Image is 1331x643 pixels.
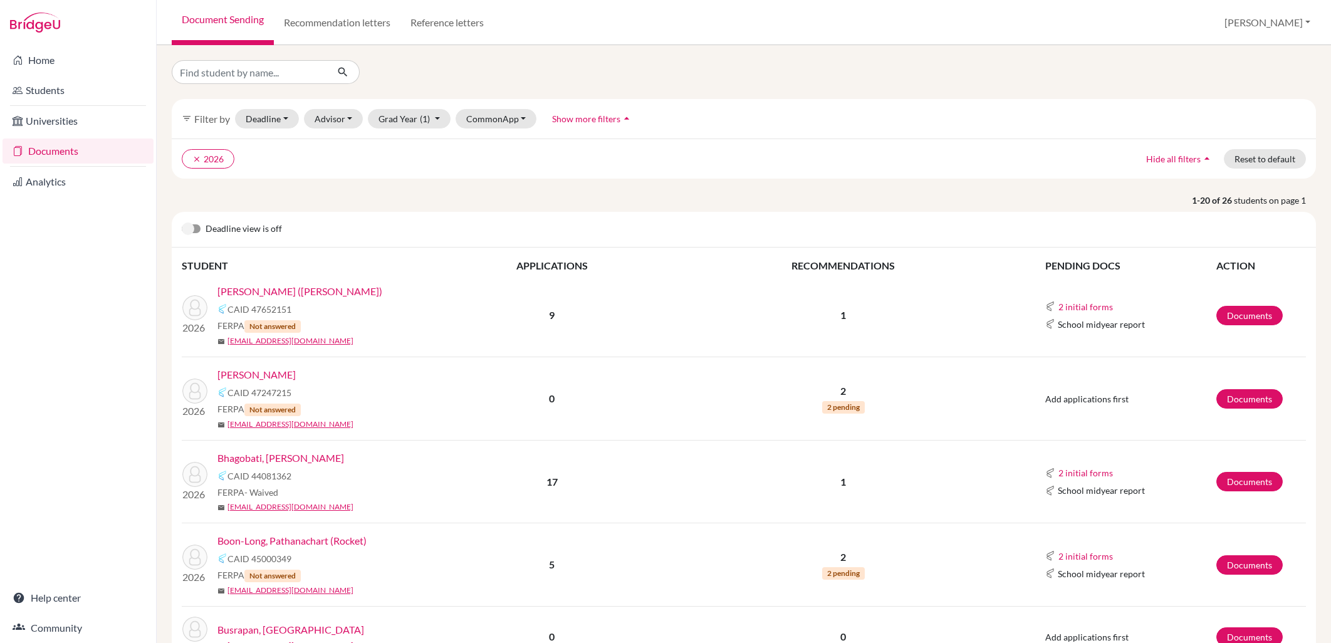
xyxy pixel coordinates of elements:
[217,568,301,582] span: FERPA
[227,303,291,316] span: CAID 47652151
[549,630,555,642] b: 0
[217,402,301,416] span: FERPA
[516,259,588,271] span: APPLICATIONS
[182,295,207,320] img: Arnold, Maximillian (Max)
[217,553,227,563] img: Common App logo
[172,60,327,84] input: Find student by name...
[1234,194,1316,207] span: students on page 1
[672,384,1015,399] p: 2
[194,113,230,125] span: Filter by
[217,319,301,333] span: FERPA
[217,622,364,637] a: Busrapan, [GEOGRAPHIC_DATA]
[244,487,278,498] span: - Waived
[182,404,207,419] p: 2026
[620,112,633,125] i: arrow_drop_up
[1045,468,1055,478] img: Common App logo
[182,149,234,169] button: clear2026
[3,585,154,610] a: Help center
[182,320,207,335] p: 2026
[1058,318,1145,331] span: School midyear report
[217,471,227,481] img: Common App logo
[3,139,154,164] a: Documents
[1224,149,1306,169] button: Reset to default
[546,476,558,488] b: 17
[1045,394,1129,404] span: Add applications first
[549,558,555,570] b: 5
[227,585,353,596] a: [EMAIL_ADDRESS][DOMAIN_NAME]
[420,113,430,124] span: (1)
[182,113,192,123] i: filter_list
[304,109,363,128] button: Advisor
[552,113,620,124] span: Show more filters
[1045,486,1055,496] img: Common App logo
[227,501,353,513] a: [EMAIL_ADDRESS][DOMAIN_NAME]
[1216,555,1283,575] a: Documents
[1045,632,1129,642] span: Add applications first
[1216,306,1283,325] a: Documents
[791,259,895,271] span: RECOMMENDATIONS
[227,386,291,399] span: CAID 47247215
[672,308,1015,323] p: 1
[244,404,301,416] span: Not answered
[217,486,278,499] span: FERPA
[235,109,299,128] button: Deadline
[217,533,367,548] a: Boon-Long, Pathanachart (Rocket)
[1058,567,1145,580] span: School midyear report
[1045,568,1055,578] img: Common App logo
[1216,472,1283,491] a: Documents
[217,338,225,345] span: mail
[1216,389,1283,409] a: Documents
[182,545,207,570] img: Boon-Long, Pathanachart (Rocket)
[227,419,353,430] a: [EMAIL_ADDRESS][DOMAIN_NAME]
[672,474,1015,489] p: 1
[1201,152,1213,165] i: arrow_drop_up
[1045,551,1055,561] img: Common App logo
[1146,154,1201,164] span: Hide all filters
[217,421,225,429] span: mail
[549,309,555,321] b: 9
[227,552,291,565] span: CAID 45000349
[672,550,1015,565] p: 2
[1045,259,1120,271] span: PENDING DOCS
[182,617,207,642] img: Busrapan, Pran
[368,109,451,128] button: Grad Year(1)
[192,155,201,164] i: clear
[227,469,291,483] span: CAID 44081362
[217,387,227,397] img: Common App logo
[541,109,644,128] button: Show more filtersarrow_drop_up
[3,108,154,133] a: Universities
[1219,11,1316,34] button: [PERSON_NAME]
[1135,149,1224,169] button: Hide all filtersarrow_drop_up
[182,462,207,487] img: Bhagobati, Henry
[217,304,227,314] img: Common App logo
[182,570,207,585] p: 2026
[10,13,60,33] img: Bridge-U
[206,222,282,237] span: Deadline view is off
[1058,466,1114,480] button: 2 initial forms
[1058,300,1114,314] button: 2 initial forms
[217,504,225,511] span: mail
[822,567,865,580] span: 2 pending
[182,487,207,502] p: 2026
[1192,194,1234,207] strong: 1-20 of 26
[549,392,555,404] b: 0
[217,587,225,595] span: mail
[1045,301,1055,311] img: Common App logo
[217,367,296,382] a: [PERSON_NAME]
[3,615,154,640] a: Community
[182,258,432,274] th: STUDENT
[217,451,344,466] a: Bhagobati, [PERSON_NAME]
[1058,549,1114,563] button: 2 initial forms
[3,169,154,194] a: Analytics
[1058,484,1145,497] span: School midyear report
[244,570,301,582] span: Not answered
[217,284,382,299] a: [PERSON_NAME] ([PERSON_NAME])
[3,78,154,103] a: Students
[822,401,865,414] span: 2 pending
[456,109,537,128] button: CommonApp
[244,320,301,333] span: Not answered
[182,379,207,404] img: Baljee, Aryaveer
[3,48,154,73] a: Home
[1045,319,1055,329] img: Common App logo
[1216,258,1306,274] th: ACTION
